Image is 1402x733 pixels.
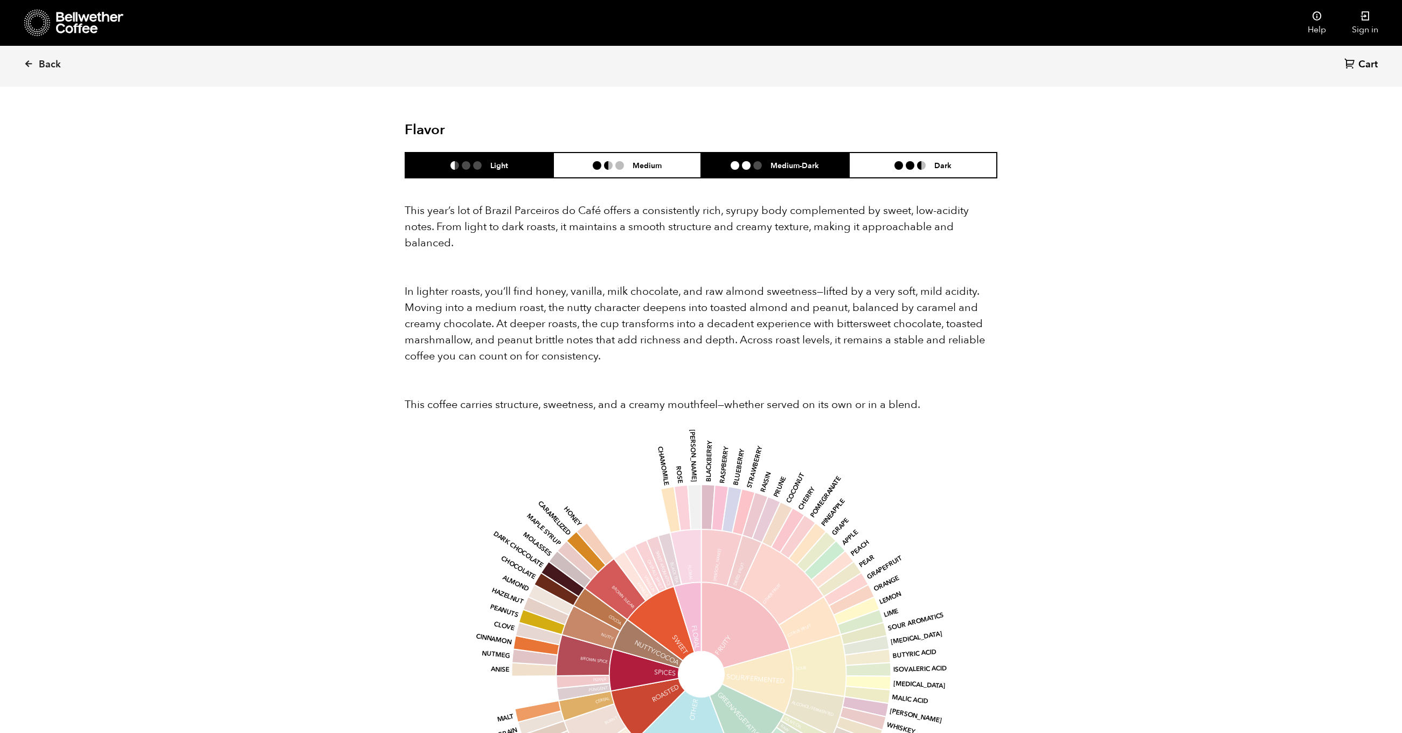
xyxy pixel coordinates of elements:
[405,122,602,139] h2: Flavor
[1344,58,1380,72] a: Cart
[405,203,997,251] p: This year’s lot of Brazil Parceiros do Café offers a consistently rich, syrupy body complemented ...
[1358,58,1378,71] span: Cart
[934,161,952,170] h6: Dark
[633,161,662,170] h6: Medium
[39,58,61,71] span: Back
[490,161,508,170] h6: Light
[405,283,997,364] p: In lighter roasts, you’ll find honey, vanilla, milk chocolate, and raw almond sweetness—lifted by...
[405,397,997,413] p: This coffee carries structure, sweetness, and a creamy mouthfeel—whether served on its own or in ...
[771,161,819,170] h6: Medium-Dark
